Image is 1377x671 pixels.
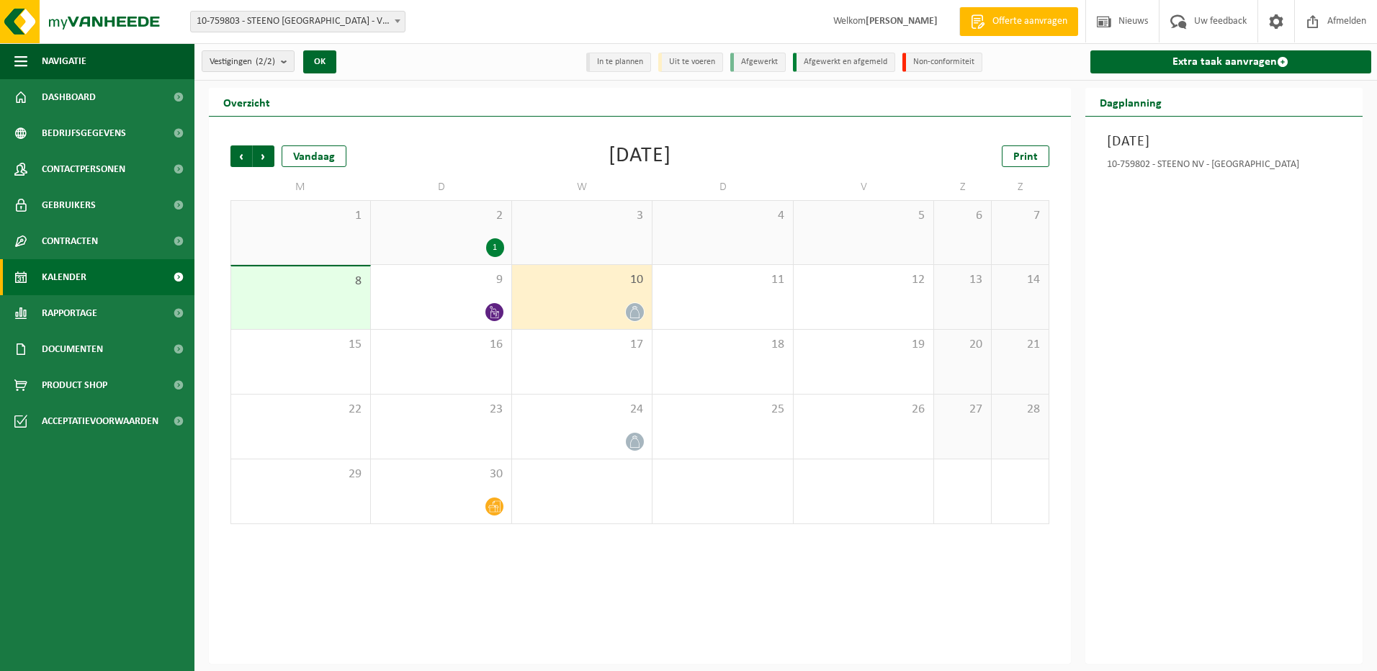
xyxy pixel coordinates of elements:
[7,639,241,671] iframe: chat widget
[210,51,275,73] span: Vestigingen
[230,145,252,167] span: Vorige
[660,272,785,288] span: 11
[42,151,125,187] span: Contactpersonen
[230,174,371,200] td: M
[42,187,96,223] span: Gebruikers
[202,50,295,72] button: Vestigingen(2/2)
[378,467,503,482] span: 30
[801,208,926,224] span: 5
[1013,151,1038,163] span: Print
[519,208,645,224] span: 3
[371,174,511,200] td: D
[42,403,158,439] span: Acceptatievoorwaarden
[238,208,363,224] span: 1
[256,57,275,66] count: (2/2)
[992,174,1049,200] td: Z
[941,208,984,224] span: 6
[793,53,895,72] li: Afgewerkt en afgemeld
[658,53,723,72] li: Uit te voeren
[801,337,926,353] span: 19
[941,272,984,288] span: 13
[730,53,786,72] li: Afgewerkt
[486,238,504,257] div: 1
[959,7,1078,36] a: Offerte aanvragen
[999,402,1041,418] span: 28
[519,272,645,288] span: 10
[42,259,86,295] span: Kalender
[999,208,1041,224] span: 7
[282,145,346,167] div: Vandaag
[42,43,86,79] span: Navigatie
[660,402,785,418] span: 25
[1090,50,1372,73] a: Extra taak aanvragen
[238,402,363,418] span: 22
[902,53,982,72] li: Non-conformiteit
[660,208,785,224] span: 4
[801,402,926,418] span: 26
[999,337,1041,353] span: 21
[191,12,405,32] span: 10-759803 - STEENO NV - VICHTE
[378,337,503,353] span: 16
[801,272,926,288] span: 12
[378,272,503,288] span: 9
[1085,88,1176,116] h2: Dagplanning
[238,337,363,353] span: 15
[794,174,934,200] td: V
[42,223,98,259] span: Contracten
[42,295,97,331] span: Rapportage
[660,337,785,353] span: 18
[303,50,336,73] button: OK
[378,208,503,224] span: 2
[238,467,363,482] span: 29
[999,272,1041,288] span: 14
[609,145,671,167] div: [DATE]
[652,174,793,200] td: D
[1107,131,1342,153] h3: [DATE]
[42,367,107,403] span: Product Shop
[42,115,126,151] span: Bedrijfsgegevens
[519,402,645,418] span: 24
[253,145,274,167] span: Volgende
[934,174,992,200] td: Z
[941,337,984,353] span: 20
[190,11,405,32] span: 10-759803 - STEENO NV - VICHTE
[866,16,938,27] strong: [PERSON_NAME]
[238,274,363,289] span: 8
[586,53,651,72] li: In te plannen
[209,88,284,116] h2: Overzicht
[378,402,503,418] span: 23
[989,14,1071,29] span: Offerte aanvragen
[512,174,652,200] td: W
[1107,160,1342,174] div: 10-759802 - STEENO NV - [GEOGRAPHIC_DATA]
[1002,145,1049,167] a: Print
[519,337,645,353] span: 17
[42,79,96,115] span: Dashboard
[941,402,984,418] span: 27
[42,331,103,367] span: Documenten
